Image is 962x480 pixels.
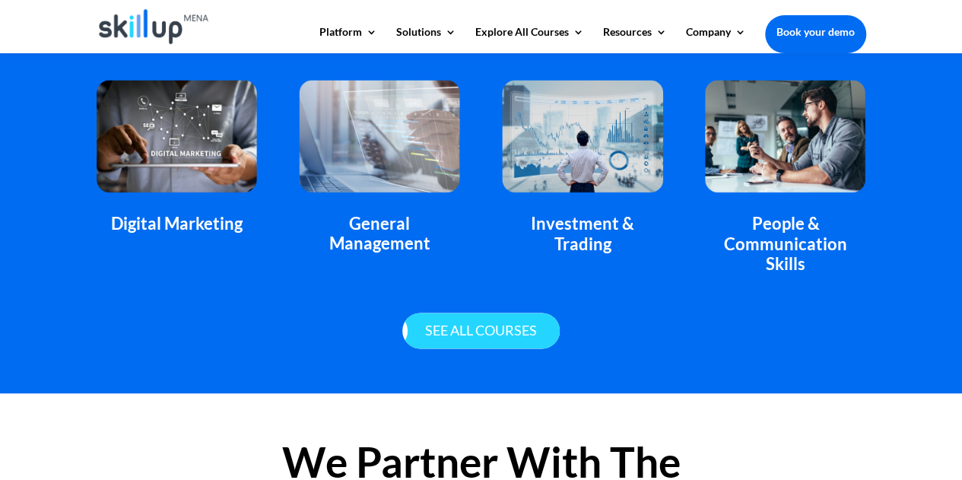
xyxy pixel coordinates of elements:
[319,27,377,52] a: Platform
[396,27,456,52] a: Solutions
[502,214,662,254] div: Investment & Trading
[97,80,257,192] img: featured_courses_business_1
[402,313,560,348] a: See all courses
[705,80,865,192] img: featured_courses_business_4
[502,80,662,192] img: featured_courses_business_3
[99,9,209,44] img: Skillup Mena
[705,214,865,274] div: People & Communication Skills
[299,80,459,192] img: featured_courses_business_2
[765,15,866,49] a: Book your demo
[603,27,667,52] a: Resources
[97,214,257,234] div: Digital Marketing
[709,316,962,480] iframe: Chat Widget
[686,27,746,52] a: Company
[475,27,584,52] a: Explore All Courses
[299,214,459,254] div: General Management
